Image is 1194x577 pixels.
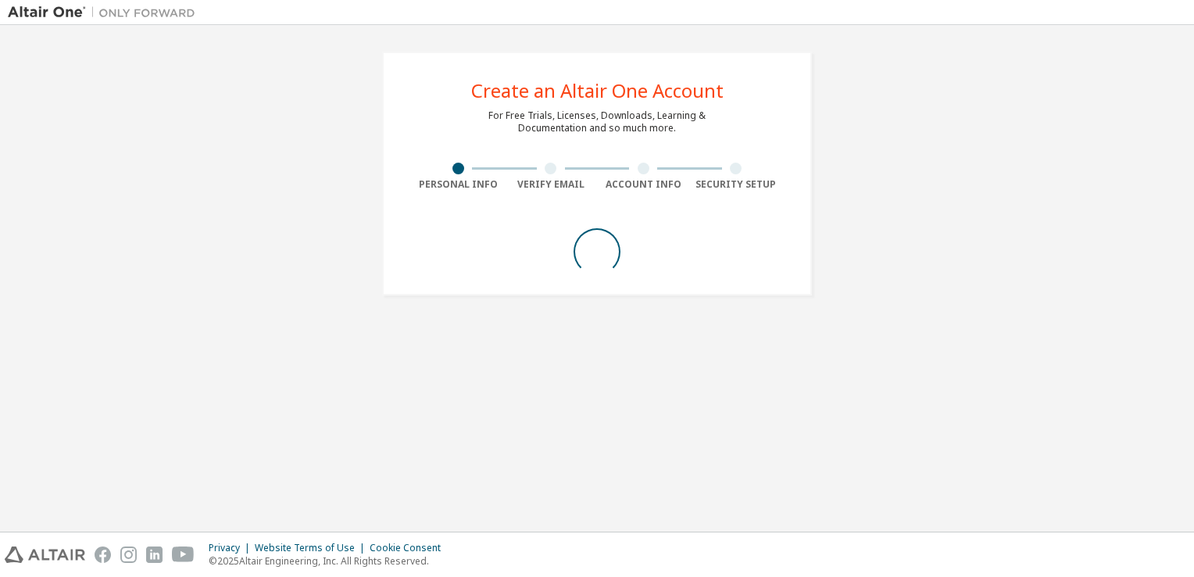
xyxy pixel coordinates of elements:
div: For Free Trials, Licenses, Downloads, Learning & Documentation and so much more. [488,109,706,134]
div: Account Info [597,178,690,191]
div: Personal Info [412,178,505,191]
div: Cookie Consent [370,542,450,554]
p: © 2025 Altair Engineering, Inc. All Rights Reserved. [209,554,450,568]
img: youtube.svg [172,547,195,563]
div: Security Setup [690,178,783,191]
div: Verify Email [505,178,598,191]
div: Website Terms of Use [255,542,370,554]
img: linkedin.svg [146,547,163,563]
div: Create an Altair One Account [471,81,724,100]
div: Privacy [209,542,255,554]
img: altair_logo.svg [5,547,85,563]
img: facebook.svg [95,547,111,563]
img: instagram.svg [120,547,137,563]
img: Altair One [8,5,203,20]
